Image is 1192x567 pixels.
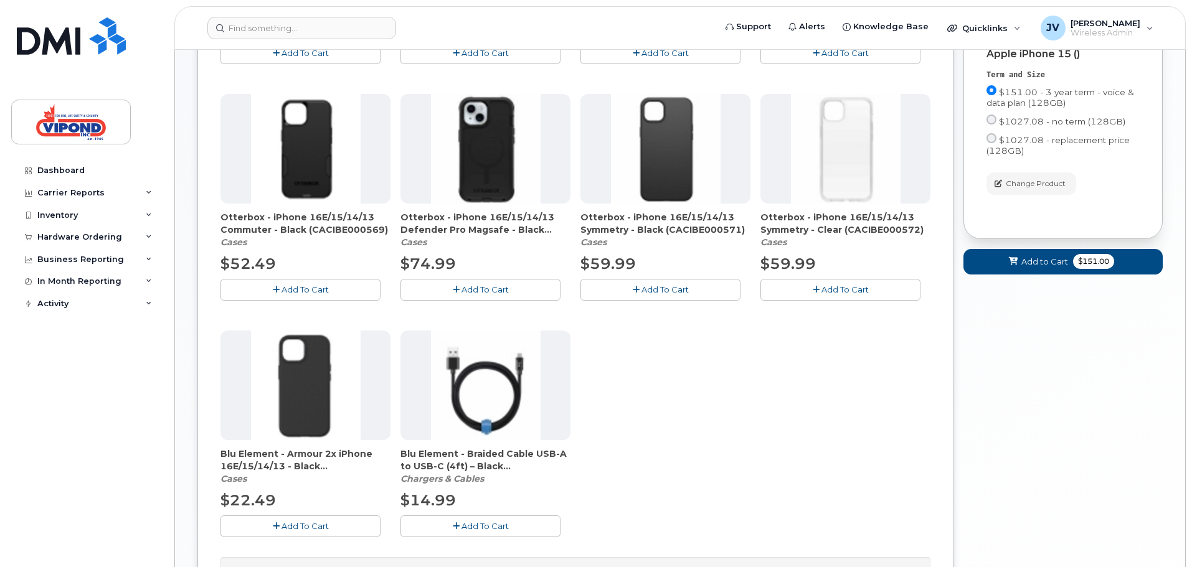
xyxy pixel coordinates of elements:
[220,448,390,485] div: Blu Element - Armour 2x iPhone 16E/15/14/13 - Black (CACIBE000568)
[799,21,825,33] span: Alerts
[821,48,869,58] span: Add To Cart
[717,14,780,39] a: Support
[431,330,541,440] img: accessory36348.JPG
[220,279,381,301] button: Add To Cart
[962,23,1008,33] span: Quicklinks
[760,237,787,248] em: Cases
[220,211,390,248] div: Otterbox - iPhone 16E/15/14/13 Commuter - Black (CACIBE000569)
[791,94,901,204] img: accessory36846.JPG
[1071,28,1140,38] span: Wireless Admin
[760,211,930,236] span: Otterbox - iPhone 16E/15/14/13 Symmetry - Clear (CACIBE000572)
[400,515,561,537] button: Add To Cart
[400,473,484,484] em: Chargers & Cables
[760,211,930,248] div: Otterbox - iPhone 16E/15/14/13 Symmetry - Clear (CACIBE000572)
[400,448,570,472] span: Blu Element - Braided Cable USB-A to USB-C (4ft) – Black (CAMIPZ000176)
[1071,18,1140,28] span: [PERSON_NAME]
[986,133,996,143] input: $1027.08 - replacement price (128GB)
[220,211,390,236] span: Otterbox - iPhone 16E/15/14/13 Commuter - Black (CACIBE000569)
[251,330,361,440] img: accessory36919.JPG
[1073,254,1114,269] span: $151.00
[736,21,771,33] span: Support
[641,284,689,294] span: Add To Cart
[1032,16,1162,40] div: Justin Vezina
[853,21,929,33] span: Knowledge Base
[760,279,920,301] button: Add To Cart
[834,14,937,39] a: Knowledge Base
[207,17,396,39] input: Find something...
[760,42,920,64] button: Add To Cart
[580,237,607,248] em: Cases
[220,491,276,509] span: $22.49
[986,87,1134,108] span: $151.00 - 3 year term - voice & data plan (128GB)
[400,279,561,301] button: Add To Cart
[821,284,869,294] span: Add To Cart
[986,115,996,124] input: $1027.08 - no term (128GB)
[641,48,689,58] span: Add To Cart
[999,116,1125,126] span: $1027.08 - no term (128GB)
[986,49,1140,60] div: Apple iPhone 15 ()
[220,448,390,472] span: Blu Element - Armour 2x iPhone 16E/15/14/13 - Black (CACIBE000568)
[220,237,247,248] em: Cases
[220,42,381,64] button: Add To Cart
[461,521,509,531] span: Add To Cart
[1006,178,1066,189] span: Change Product
[281,48,329,58] span: Add To Cart
[400,255,456,273] span: $74.99
[580,211,750,236] span: Otterbox - iPhone 16E/15/14/13 Symmetry - Black (CACIBE000571)
[400,448,570,485] div: Blu Element - Braided Cable USB-A to USB-C (4ft) – Black (CAMIPZ000176)
[580,279,740,301] button: Add To Cart
[1046,21,1059,35] span: JV
[400,211,570,236] span: Otterbox - iPhone 16E/15/14/13 Defender Pro Magsafe - Black (CACIBE000659)
[461,48,509,58] span: Add To Cart
[281,521,329,531] span: Add To Cart
[939,16,1029,40] div: Quicklinks
[281,284,329,294] span: Add To Cart
[400,211,570,248] div: Otterbox - iPhone 16E/15/14/13 Defender Pro Magsafe - Black (CACIBE000659)
[400,237,427,248] em: Cases
[963,249,1163,274] button: Add to Cart $151.00
[220,473,247,484] em: Cases
[220,255,276,273] span: $52.49
[611,94,721,204] img: accessory36845.JPG
[400,491,456,509] span: $14.99
[986,172,1076,194] button: Change Product
[580,42,740,64] button: Add To Cart
[580,211,750,248] div: Otterbox - iPhone 16E/15/14/13 Symmetry - Black (CACIBE000571)
[1021,256,1068,268] span: Add to Cart
[251,94,361,204] img: accessory36920.JPG
[780,14,834,39] a: Alerts
[986,70,1140,80] div: Term and Size
[220,515,381,537] button: Add To Cart
[760,255,816,273] span: $59.99
[580,255,636,273] span: $59.99
[431,94,541,204] img: accessory36844.JPG
[461,284,509,294] span: Add To Cart
[986,85,996,95] input: $151.00 - 3 year term - voice & data plan (128GB)
[986,135,1130,156] span: $1027.08 - replacement price (128GB)
[400,42,561,64] button: Add To Cart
